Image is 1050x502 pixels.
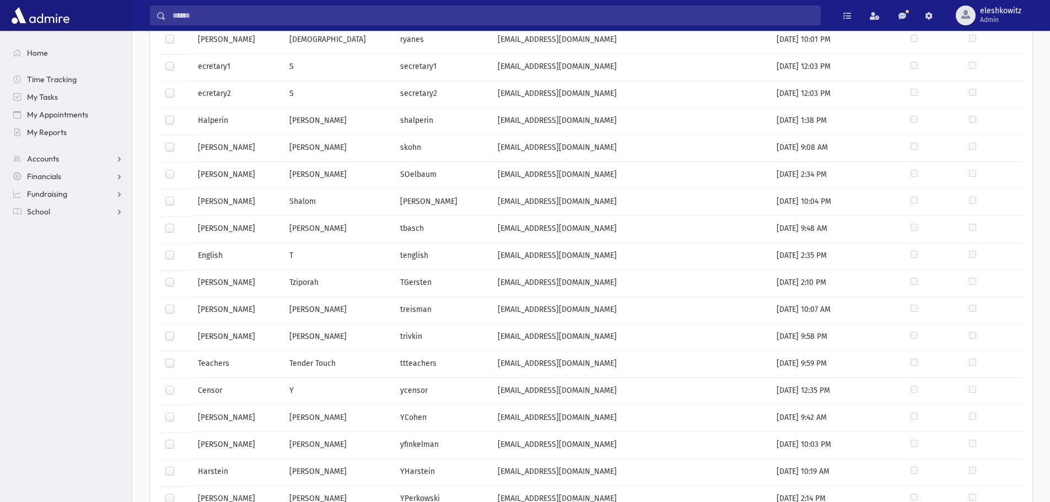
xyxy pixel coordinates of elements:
[491,108,770,135] td: [EMAIL_ADDRESS][DOMAIN_NAME]
[191,378,283,405] td: Censor
[394,324,491,351] td: trivkin
[4,168,132,185] a: Financials
[4,44,132,62] a: Home
[980,15,1021,24] span: Admin
[770,270,904,297] td: [DATE] 2:10 PM
[394,162,491,189] td: SOelbaum
[770,432,904,459] td: [DATE] 10:03 PM
[770,81,904,108] td: [DATE] 12:03 PM
[770,378,904,405] td: [DATE] 12:35 PM
[283,162,393,189] td: [PERSON_NAME]
[770,27,904,54] td: [DATE] 10:01 PM
[27,207,50,217] span: School
[191,432,283,459] td: [PERSON_NAME]
[4,203,132,220] a: School
[4,71,132,88] a: Time Tracking
[283,27,393,54] td: [DEMOGRAPHIC_DATA]
[491,27,770,54] td: [EMAIL_ADDRESS][DOMAIN_NAME]
[491,81,770,108] td: [EMAIL_ADDRESS][DOMAIN_NAME]
[491,54,770,81] td: [EMAIL_ADDRESS][DOMAIN_NAME]
[394,216,491,243] td: tbasch
[283,189,393,216] td: Shalom
[394,108,491,135] td: shalperin
[283,405,393,432] td: [PERSON_NAME]
[770,108,904,135] td: [DATE] 1:38 PM
[491,243,770,270] td: [EMAIL_ADDRESS][DOMAIN_NAME]
[491,378,770,405] td: [EMAIL_ADDRESS][DOMAIN_NAME]
[980,7,1021,15] span: eleshkowitz
[27,92,58,102] span: My Tasks
[283,432,393,459] td: [PERSON_NAME]
[491,297,770,324] td: [EMAIL_ADDRESS][DOMAIN_NAME]
[4,185,132,203] a: Fundraising
[191,216,283,243] td: [PERSON_NAME]
[770,189,904,216] td: [DATE] 10:04 PM
[191,27,283,54] td: [PERSON_NAME]
[191,108,283,135] td: Halperin
[491,405,770,432] td: [EMAIL_ADDRESS][DOMAIN_NAME]
[491,324,770,351] td: [EMAIL_ADDRESS][DOMAIN_NAME]
[491,189,770,216] td: [EMAIL_ADDRESS][DOMAIN_NAME]
[191,54,283,81] td: ecretary1
[394,351,491,378] td: ttteachers
[4,123,132,141] a: My Reports
[191,189,283,216] td: [PERSON_NAME]
[4,150,132,168] a: Accounts
[770,54,904,81] td: [DATE] 12:03 PM
[491,351,770,378] td: [EMAIL_ADDRESS][DOMAIN_NAME]
[27,74,77,84] span: Time Tracking
[283,81,393,108] td: S
[283,135,393,162] td: [PERSON_NAME]
[166,6,820,25] input: Search
[191,405,283,432] td: [PERSON_NAME]
[770,405,904,432] td: [DATE] 9:42 AM
[394,297,491,324] td: treisman
[283,54,393,81] td: S
[191,243,283,270] td: English
[191,162,283,189] td: [PERSON_NAME]
[770,243,904,270] td: [DATE] 2:35 PM
[191,459,283,486] td: Harstein
[283,459,393,486] td: [PERSON_NAME]
[283,270,393,297] td: Tziporah
[394,135,491,162] td: skohn
[394,243,491,270] td: tenglish
[770,216,904,243] td: [DATE] 9:48 AM
[27,127,67,137] span: My Reports
[283,216,393,243] td: [PERSON_NAME]
[770,324,904,351] td: [DATE] 9:58 PM
[394,81,491,108] td: secretary2
[770,297,904,324] td: [DATE] 10:07 AM
[491,135,770,162] td: [EMAIL_ADDRESS][DOMAIN_NAME]
[283,378,393,405] td: Y
[394,378,491,405] td: ycensor
[4,88,132,106] a: My Tasks
[394,432,491,459] td: yfinkelman
[191,270,283,297] td: [PERSON_NAME]
[394,189,491,216] td: [PERSON_NAME]
[283,324,393,351] td: [PERSON_NAME]
[9,4,72,26] img: AdmirePro
[770,135,904,162] td: [DATE] 9:08 AM
[191,81,283,108] td: ecretary2
[191,324,283,351] td: [PERSON_NAME]
[27,154,59,164] span: Accounts
[27,189,67,199] span: Fundraising
[191,135,283,162] td: [PERSON_NAME]
[283,243,393,270] td: T
[394,459,491,486] td: YHarstein
[27,171,61,181] span: Financials
[491,162,770,189] td: [EMAIL_ADDRESS][DOMAIN_NAME]
[491,216,770,243] td: [EMAIL_ADDRESS][DOMAIN_NAME]
[283,108,393,135] td: [PERSON_NAME]
[4,106,132,123] a: My Appointments
[283,297,393,324] td: [PERSON_NAME]
[27,110,88,120] span: My Appointments
[283,351,393,378] td: Tender Touch
[770,459,904,486] td: [DATE] 10:19 AM
[394,54,491,81] td: secretary1
[394,270,491,297] td: TGersten
[491,432,770,459] td: [EMAIL_ADDRESS][DOMAIN_NAME]
[770,162,904,189] td: [DATE] 2:34 PM
[770,351,904,378] td: [DATE] 9:59 PM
